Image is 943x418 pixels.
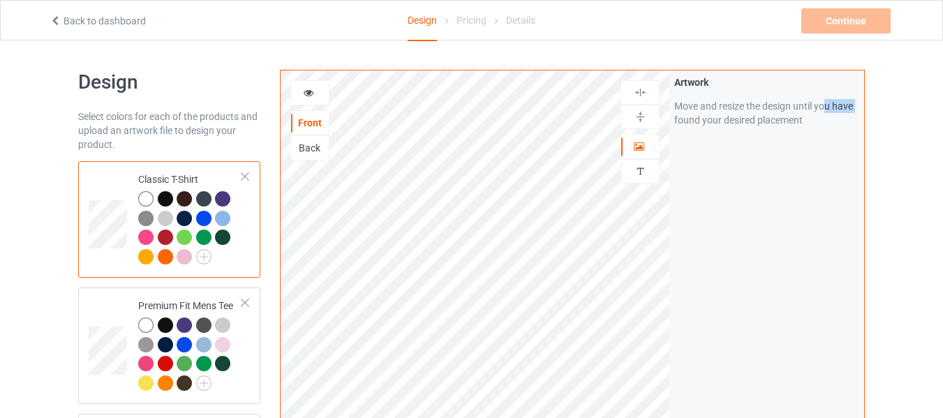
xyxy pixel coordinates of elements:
img: heather_texture.png [138,337,154,352]
div: Classic T-Shirt [78,161,260,278]
div: Premium Fit Mens Tee [138,299,242,389]
img: svg%3E%0A [634,110,647,124]
div: Select colors for each of the products and upload an artwork file to design your product. [78,110,260,151]
div: Details [506,1,535,40]
div: Move and resize the design until you have found your desired placement [674,99,859,127]
img: heather_texture.png [138,211,154,226]
h1: Design [78,70,260,95]
div: Premium Fit Mens Tee [78,288,260,404]
div: Back [291,141,329,155]
img: svg%3E%0A [634,165,647,178]
div: Design [408,1,437,41]
div: Front [291,116,329,130]
img: svg%3E%0A [634,86,647,99]
img: svg+xml;base64,PD94bWwgdmVyc2lvbj0iMS4wIiBlbmNvZGluZz0iVVRGLTgiPz4KPHN2ZyB3aWR0aD0iMjJweCIgaGVpZ2... [196,249,211,264]
div: Artwork [674,75,859,89]
img: svg+xml;base64,PD94bWwgdmVyc2lvbj0iMS4wIiBlbmNvZGluZz0iVVRGLTgiPz4KPHN2ZyB3aWR0aD0iMjJweCIgaGVpZ2... [196,375,211,391]
div: Pricing [456,1,487,40]
a: Back to dashboard [50,15,146,27]
div: Classic T-Shirt [138,172,242,263]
